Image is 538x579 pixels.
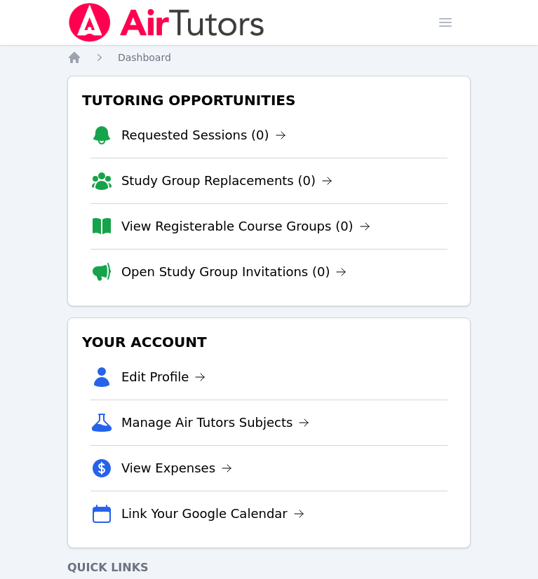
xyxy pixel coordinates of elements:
nav: Breadcrumb [67,50,471,64]
h4: Quick Links [67,559,471,576]
img: Air Tutors [67,3,266,42]
a: Manage Air Tutors Subjects [121,413,310,432]
h3: Your Account [79,329,459,355]
a: Study Group Replacements (0) [121,171,332,191]
a: View Expenses [121,458,232,478]
a: Requested Sessions (0) [121,125,286,145]
h3: Tutoring Opportunities [79,88,459,113]
a: Link Your Google Calendar [121,504,304,524]
a: Edit Profile [121,367,206,387]
a: Dashboard [118,50,171,64]
span: Dashboard [118,52,171,63]
a: View Registerable Course Groups (0) [121,217,370,236]
a: Open Study Group Invitations (0) [121,262,347,282]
